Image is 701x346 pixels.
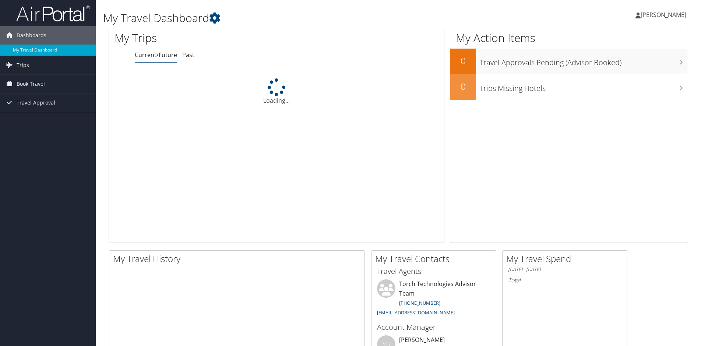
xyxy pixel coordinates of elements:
[480,54,688,68] h3: Travel Approvals Pending (Advisor Booked)
[17,75,45,93] span: Book Travel
[480,80,688,93] h3: Trips Missing Hotels
[450,54,476,67] h2: 0
[135,51,177,59] a: Current/Future
[641,11,686,19] span: [PERSON_NAME]
[450,49,688,74] a: 0Travel Approvals Pending (Advisor Booked)
[508,276,621,284] h6: Total
[113,253,364,265] h2: My Travel History
[508,266,621,273] h6: [DATE] - [DATE]
[375,253,496,265] h2: My Travel Contacts
[399,300,440,306] a: [PHONE_NUMBER]
[115,30,299,46] h1: My Trips
[450,30,688,46] h1: My Action Items
[635,4,694,26] a: [PERSON_NAME]
[377,322,490,332] h3: Account Manager
[17,93,55,112] span: Travel Approval
[450,80,476,93] h2: 0
[103,10,497,26] h1: My Travel Dashboard
[109,78,444,105] div: Loading...
[16,5,90,22] img: airportal-logo.png
[450,74,688,100] a: 0Trips Missing Hotels
[377,266,490,276] h3: Travel Agents
[506,253,627,265] h2: My Travel Spend
[17,56,29,74] span: Trips
[377,309,455,316] a: [EMAIL_ADDRESS][DOMAIN_NAME]
[182,51,194,59] a: Past
[373,279,494,319] li: Torch Technologies Advisor Team
[17,26,46,45] span: Dashboards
